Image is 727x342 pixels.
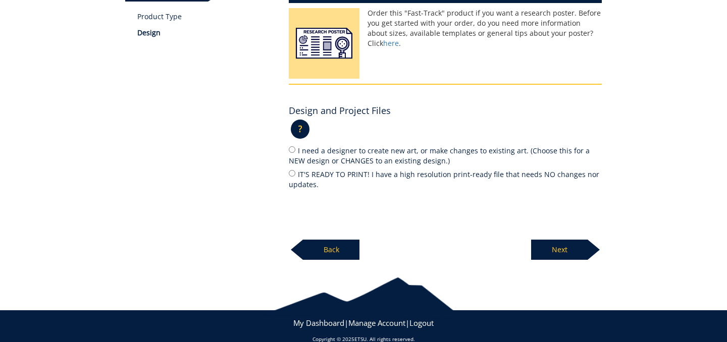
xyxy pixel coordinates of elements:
[289,170,295,177] input: IT'S READY TO PRINT! I have a high resolution print-ready file that needs NO changes nor updates.
[291,120,309,139] p: ?
[293,318,344,328] a: My Dashboard
[303,240,359,260] p: Back
[409,318,434,328] a: Logout
[137,28,274,38] p: Design
[137,12,274,22] a: Product Type
[289,168,602,190] label: IT'S READY TO PRINT! I have a high resolution print-ready file that needs NO changes nor updates.
[531,240,588,260] p: Next
[289,106,391,116] h4: Design and Project Files
[289,146,295,153] input: I need a designer to create new art, or make changes to existing art. (Choose this for a NEW desi...
[348,318,405,328] a: Manage Account
[289,8,602,48] p: Order this "Fast-Track" product if you want a research poster. Before you get started with your o...
[383,38,399,48] a: here
[289,145,602,166] label: I need a designer to create new art, or make changes to existing art. (Choose this for a NEW desi...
